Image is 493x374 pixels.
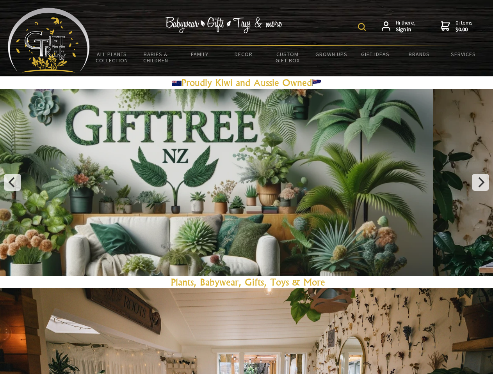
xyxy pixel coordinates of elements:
[222,46,266,62] a: Decor
[4,174,21,191] button: Previous
[396,26,416,33] strong: Sign in
[472,174,489,191] button: Next
[134,46,178,69] a: Babies & Children
[358,23,366,31] img: product search
[441,19,473,33] a: 0 items$0.00
[90,46,134,69] a: All Plants Collection
[441,46,486,62] a: Services
[397,46,441,62] a: Brands
[178,46,222,62] a: Family
[310,46,354,62] a: Grown Ups
[456,19,473,33] span: 0 items
[171,276,320,288] a: Plants, Babywear, Gifts, Toys & Mor
[8,8,90,72] img: Babyware - Gifts - Toys and more...
[382,19,416,33] a: Hi there,Sign in
[265,46,310,69] a: Custom Gift Box
[456,26,473,33] strong: $0.00
[166,17,283,33] img: Babywear - Gifts - Toys & more
[353,46,397,62] a: Gift Ideas
[396,19,416,33] span: Hi there,
[172,77,322,88] a: Proudly Kiwi and Aussie Owned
